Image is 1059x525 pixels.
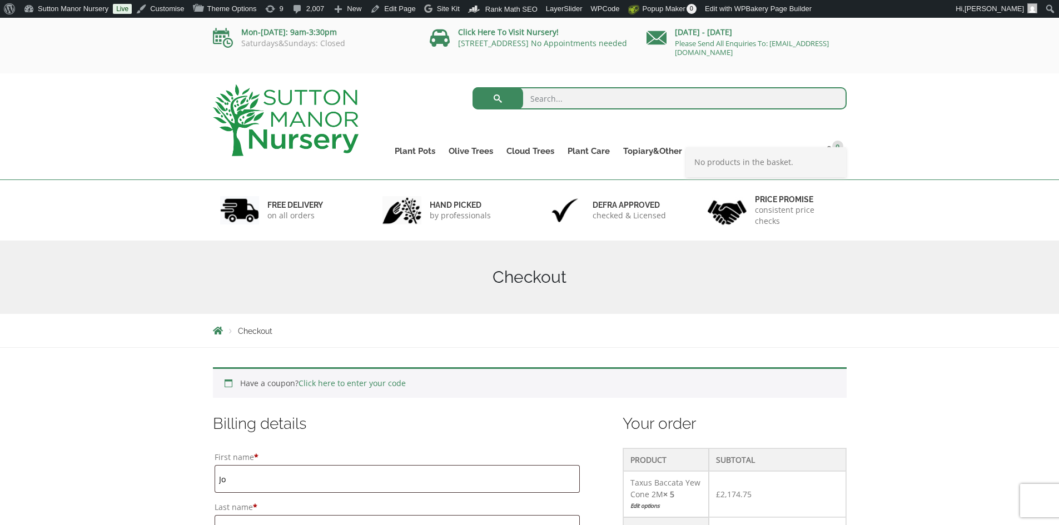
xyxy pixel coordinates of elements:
h6: Defra approved [593,200,666,210]
p: by professionals [430,210,491,221]
p: No products in the basket. [694,156,838,169]
img: 4.jpg [708,193,747,227]
th: Product [623,448,709,471]
a: Olive Trees [442,143,500,159]
span: [PERSON_NAME] [964,4,1024,13]
a: Plant Pots [388,143,442,159]
span: Checkout [238,327,272,336]
a: About [689,143,727,159]
h3: Billing details [213,413,581,434]
strong: × 5 [663,489,674,499]
img: logo [213,84,359,156]
a: Please Send All Enquiries To: [EMAIL_ADDRESS][DOMAIN_NAME] [675,38,829,57]
a: Plant Care [561,143,616,159]
a: Click here to enter your code [299,378,406,388]
a: Cloud Trees [500,143,561,159]
input: Search... [473,87,847,109]
a: Contact [773,143,818,159]
span: 0 [687,4,697,14]
h6: Price promise [755,194,839,204]
th: Subtotal [709,448,846,471]
h3: Your order [623,413,847,434]
p: on all orders [267,210,323,221]
p: Mon-[DATE]: 9am-3:30pm [213,26,413,39]
a: [STREET_ADDRESS] No Appointments needed [458,38,627,48]
p: checked & Licensed [593,210,666,221]
img: 3.jpg [545,196,584,224]
img: 1.jpg [220,196,259,224]
a: Click Here To Visit Nursery! [458,27,559,37]
span: Site Kit [437,4,460,13]
p: consistent price checks [755,204,839,227]
a: Delivery [727,143,773,159]
h6: hand picked [430,200,491,210]
label: Last name [215,499,580,515]
p: Saturdays&Sundays: Closed [213,39,413,48]
img: 2.jpg [382,196,421,224]
h6: FREE DELIVERY [267,200,323,210]
span: 0 [832,141,843,152]
a: Live [113,4,132,14]
a: Topiary&Other [616,143,689,159]
a: Edit options [630,500,702,512]
p: [DATE] - [DATE] [647,26,847,39]
td: Taxus Baccata Yew Cone 2M [623,471,709,517]
h1: Checkout [213,267,847,287]
label: First name [215,449,580,465]
a: 0 [818,143,847,159]
span: £ [716,489,720,499]
nav: Breadcrumbs [213,326,847,335]
div: Have a coupon? [213,367,847,398]
bdi: 2,174.75 [716,489,752,499]
span: Rank Math SEO [485,5,538,13]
